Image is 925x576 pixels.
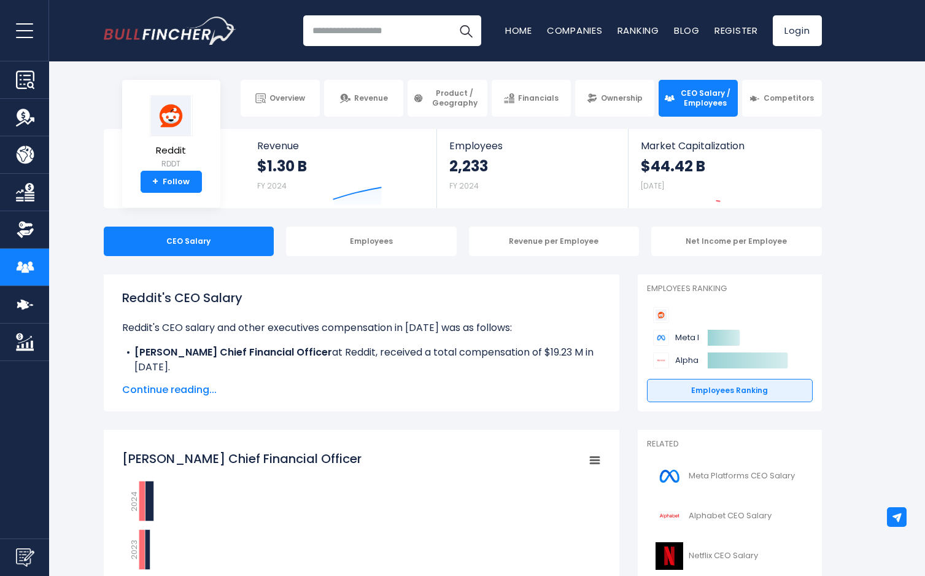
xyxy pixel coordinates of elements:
[257,140,425,152] span: Revenue
[122,321,601,335] p: Reddit's CEO salary and other executives compensation in [DATE] was as follows:
[150,158,193,169] small: RDDT
[742,80,821,117] a: Competitors
[689,511,772,521] span: Alphabet CEO Salary
[764,93,814,103] span: Competitors
[505,24,532,37] a: Home
[122,450,362,467] tspan: [PERSON_NAME] Chief Financial Officer
[678,88,732,107] span: CEO Salary / Employees
[469,227,640,256] div: Revenue per Employee
[575,80,654,117] a: Ownership
[651,227,822,256] div: Net Income per Employee
[773,15,822,46] a: Login
[689,551,758,561] span: Netflix CEO Salary
[629,129,820,208] a: Market Capitalization $44.42 B [DATE]
[492,80,571,117] a: Financials
[241,80,320,117] a: Overview
[641,181,664,191] small: [DATE]
[647,499,813,533] a: Alphabet CEO Salary
[354,93,388,103] span: Revenue
[659,80,738,117] a: CEO Salary / Employees
[647,539,813,573] a: Netflix CEO Salary
[128,491,139,512] text: 2024
[653,352,699,368] a: Alphabet
[675,332,737,344] span: Meta Platforms
[427,88,481,107] span: Product / Geography
[449,181,479,191] small: FY 2024
[128,540,139,559] text: 2023
[152,176,158,187] strong: +
[617,24,659,37] a: Ranking
[654,462,685,490] img: META logo
[449,140,616,152] span: Employees
[150,146,193,156] span: Reddit
[141,171,202,193] a: +Follow
[653,330,669,346] img: Meta Platforms competitors logo
[647,379,813,402] a: Employees Ranking
[16,220,34,239] img: Ownership
[257,181,287,191] small: FY 2024
[653,352,669,368] img: Alphabet competitors logo
[104,227,274,256] div: CEO Salary
[286,227,457,256] div: Employees
[674,24,700,37] a: Blog
[654,542,685,570] img: NFLX logo
[518,93,559,103] span: Financials
[601,93,643,103] span: Ownership
[714,24,758,37] a: Register
[647,459,813,493] a: Meta Platforms CEO Salary
[647,439,813,450] p: Related
[245,129,437,208] a: Revenue $1.30 B FY 2024
[654,502,685,530] img: GOOGL logo
[689,471,795,481] span: Meta Platforms CEO Salary
[149,95,193,171] a: Reddit RDDT
[122,383,601,397] span: Continue reading...
[134,345,332,359] b: [PERSON_NAME] Chief Financial Officer
[675,354,737,367] span: Alphabet
[122,345,601,375] li: at Reddit, received a total compensation of $19.23 M in [DATE].
[408,80,487,117] a: Product / Geography
[269,93,305,103] span: Overview
[324,80,403,117] a: Revenue
[257,157,307,176] strong: $1.30 B
[641,157,705,176] strong: $44.42 B
[104,17,236,45] img: Bullfincher logo
[451,15,481,46] button: Search
[547,24,603,37] a: Companies
[653,330,699,346] a: Meta Platforms
[437,129,628,208] a: Employees 2,233 FY 2024
[449,157,488,176] strong: 2,233
[653,307,669,323] img: Reddit competitors logo
[647,284,813,294] p: Employees Ranking
[104,17,236,45] a: Go to homepage
[641,140,808,152] span: Market Capitalization
[122,289,601,307] h1: Reddit's CEO Salary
